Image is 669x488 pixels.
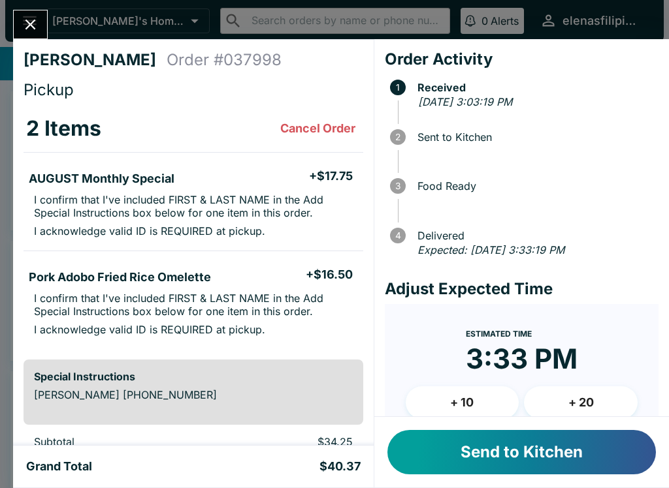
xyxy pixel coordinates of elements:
button: + 20 [524,386,638,419]
h5: Pork Adobo Fried Rice Omelette [29,269,211,285]
button: Close [14,10,47,38]
span: Estimated Time [466,329,532,339]
h6: Special Instructions [34,370,353,383]
p: I acknowledge valid ID is REQUIRED at pickup. [34,323,265,336]
h3: 2 Items [26,115,101,142]
text: 1 [396,82,400,93]
span: Received [411,82,659,93]
em: Expected: [DATE] 3:33:19 PM [417,243,564,256]
time: 3:33 PM [466,342,578,376]
p: Subtotal [34,435,204,448]
span: Pickup [24,80,74,99]
h5: + $16.50 [306,267,353,282]
h5: $40.37 [319,459,361,474]
span: Delivered [411,230,659,241]
text: 2 [395,132,400,142]
h4: Order # 037998 [167,50,282,70]
em: [DATE] 3:03:19 PM [418,95,512,108]
span: Food Ready [411,180,659,192]
button: Cancel Order [275,115,361,142]
h4: [PERSON_NAME] [24,50,167,70]
span: Sent to Kitchen [411,131,659,143]
table: orders table [24,105,363,349]
h4: Adjust Expected Time [385,279,659,299]
p: I confirm that I've included FIRST & LAST NAME in the Add Special Instructions box below for one ... [34,292,353,318]
h5: + $17.75 [309,168,353,184]
h4: Order Activity [385,50,659,69]
text: 3 [395,181,400,191]
h5: Grand Total [26,459,92,474]
p: I confirm that I've included FIRST & LAST NAME in the Add Special Instructions box below for one ... [34,193,353,219]
button: Send to Kitchen [387,430,656,474]
button: + 10 [406,386,519,419]
p: $34.25 [225,435,353,448]
p: I acknowledge valid ID is REQUIRED at pickup. [34,224,265,237]
p: [PERSON_NAME] [PHONE_NUMBER] [34,388,353,401]
text: 4 [395,230,400,241]
h5: AUGUST Monthly Special [29,171,174,187]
